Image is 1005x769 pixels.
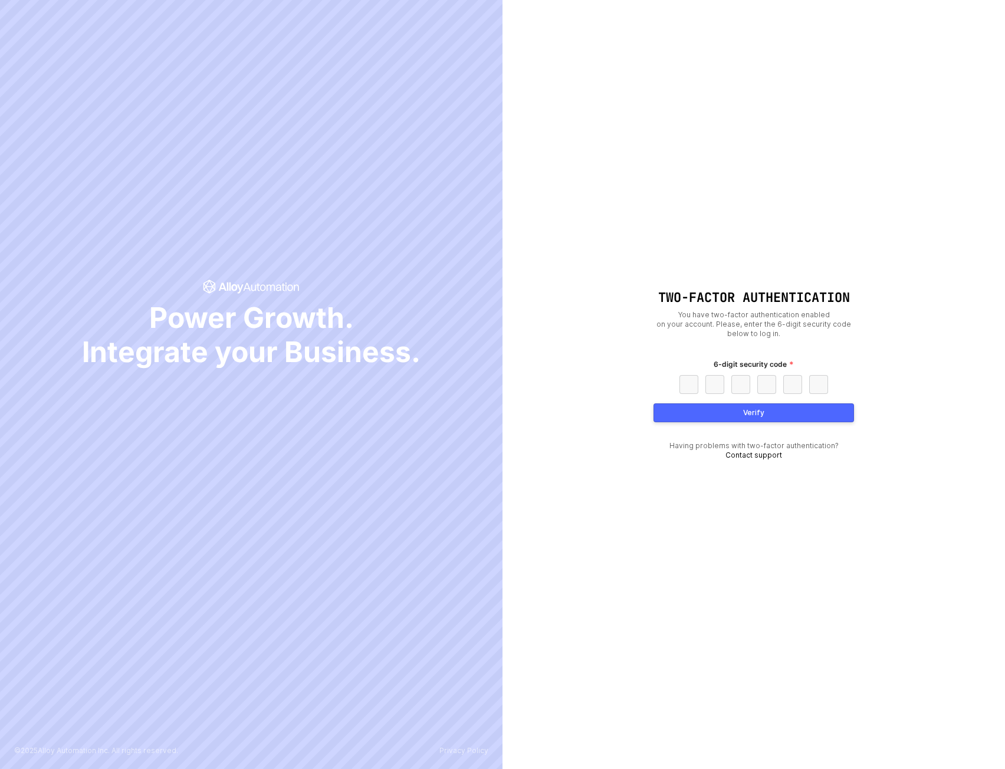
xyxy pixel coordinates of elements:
span: icon-success [203,280,300,294]
h1: Two-Factor Authentication [653,290,854,305]
div: Having problems with two-factor authentication? [653,441,854,460]
div: Verify [743,408,764,418]
div: You have two-factor authentication enabled on your account. Please, enter the 6-digit security co... [653,310,854,339]
button: Verify [653,403,854,422]
label: 6-digit security code [714,359,794,370]
p: © 2025 Alloy Automation Inc. All rights reserved. [14,747,178,755]
a: Privacy Policy [439,747,488,755]
span: Power Growth. Integrate your Business. [82,301,421,369]
a: Contact support [725,451,782,459]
